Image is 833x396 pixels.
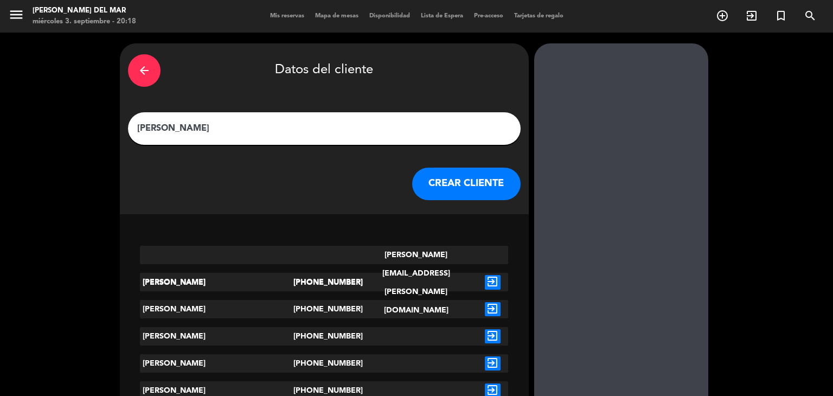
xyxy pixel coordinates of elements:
[485,302,501,316] i: exit_to_app
[412,168,521,200] button: CREAR CLIENTE
[293,300,355,318] div: [PHONE_NUMBER]
[140,354,293,373] div: [PERSON_NAME]
[8,7,24,27] button: menu
[293,273,355,291] div: [PHONE_NUMBER]
[485,275,501,289] i: exit_to_app
[136,121,512,136] input: Escriba nombre, correo electrónico o número de teléfono...
[485,356,501,371] i: exit_to_app
[774,9,787,22] i: turned_in_not
[415,13,469,19] span: Lista de Espera
[293,327,355,346] div: [PHONE_NUMBER]
[33,16,136,27] div: miércoles 3. septiembre - 20:18
[293,246,355,320] div: [PHONE_NUMBER]
[804,9,817,22] i: search
[355,246,477,320] div: [PERSON_NAME][EMAIL_ADDRESS][PERSON_NAME][DOMAIN_NAME]
[140,300,293,318] div: [PERSON_NAME]
[140,273,293,291] div: [PERSON_NAME]
[138,64,151,77] i: arrow_back
[293,354,355,373] div: [PHONE_NUMBER]
[265,13,310,19] span: Mis reservas
[140,246,293,320] div: [PERSON_NAME]
[509,13,569,19] span: Tarjetas de regalo
[310,13,364,19] span: Mapa de mesas
[128,52,521,90] div: Datos del cliente
[469,13,509,19] span: Pre-acceso
[8,7,24,23] i: menu
[33,5,136,16] div: [PERSON_NAME] del Mar
[140,327,293,346] div: [PERSON_NAME]
[716,9,729,22] i: add_circle_outline
[745,9,758,22] i: exit_to_app
[364,13,415,19] span: Disponibilidad
[485,329,501,343] i: exit_to_app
